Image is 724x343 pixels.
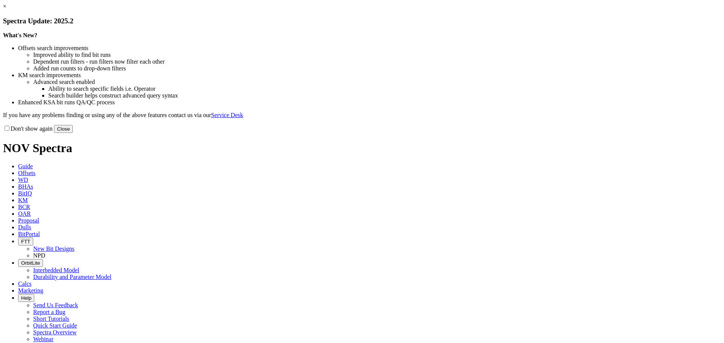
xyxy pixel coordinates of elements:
[33,322,77,329] a: Quick Start Guide
[3,125,52,132] label: Don't show again
[18,177,28,183] span: WD
[48,85,721,92] li: Ability to search specific fields i.e. Operator
[18,197,28,203] span: KM
[33,52,721,58] li: Improved ability to find bit runs
[33,336,54,342] a: Webinar
[33,316,69,322] a: Short Tutorials
[3,3,6,9] a: ×
[18,170,35,176] span: Offsets
[18,72,721,79] li: KM search improvements
[3,17,721,25] h3: Spectra Update: 2025.2
[21,295,31,301] span: Help
[18,183,33,190] span: BHAs
[33,329,77,335] a: Spectra Overview
[18,224,31,230] span: Dulls
[3,112,721,119] p: If you have any problems finding or using any of the above features contact us via our
[3,32,37,38] strong: What's New?
[21,239,30,244] span: FTT
[33,58,721,65] li: Dependent run filters - run filters now filter each other
[48,92,721,99] li: Search builder helps construct advanced query syntax
[18,231,40,237] span: BitPortal
[33,309,65,315] a: Report a Bug
[3,141,721,155] h1: NOV Spectra
[21,260,40,266] span: OrbitLite
[211,112,243,118] a: Service Desk
[33,267,79,273] a: Interbedded Model
[33,252,45,259] a: NPD
[18,217,39,224] span: Proposal
[18,280,32,287] span: Calcs
[33,274,112,280] a: Durability and Parameter Model
[18,287,43,294] span: Marketing
[54,125,73,133] button: Close
[18,190,32,197] span: BitIQ
[33,79,721,85] li: Advanced search enabled
[18,204,30,210] span: BCR
[33,245,74,252] a: New Bit Designs
[18,163,33,169] span: Guide
[18,210,31,217] span: OAR
[18,45,721,52] li: Offsets search improvements
[5,126,9,131] input: Don't show again
[33,302,78,308] a: Send Us Feedback
[18,99,721,106] li: Enhanced KSA bit runs QA/QC process
[33,65,721,72] li: Added run counts to drop-down filters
